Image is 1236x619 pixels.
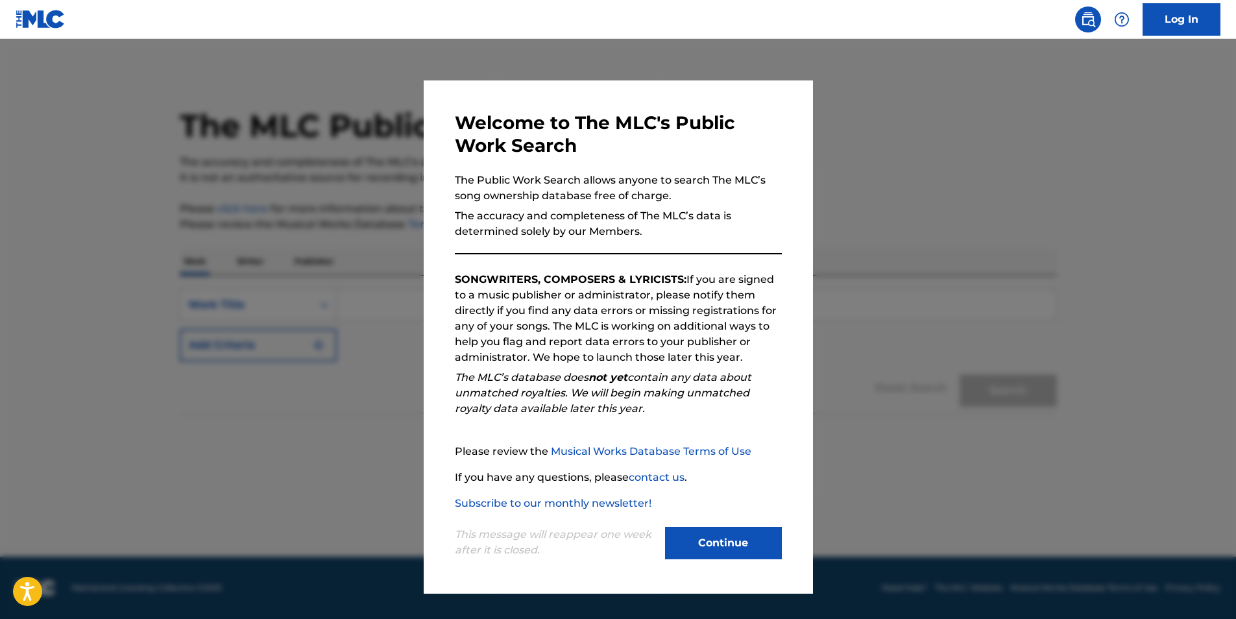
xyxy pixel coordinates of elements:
[1143,3,1220,36] a: Log In
[588,371,627,383] strong: not yet
[455,272,782,365] p: If you are signed to a music publisher or administrator, please notify them directly if you find ...
[455,371,751,415] em: The MLC’s database does contain any data about unmatched royalties. We will begin making unmatche...
[455,173,782,204] p: The Public Work Search allows anyone to search The MLC’s song ownership database free of charge.
[455,497,651,509] a: Subscribe to our monthly newsletter!
[455,208,782,239] p: The accuracy and completeness of The MLC’s data is determined solely by our Members.
[455,273,686,285] strong: SONGWRITERS, COMPOSERS & LYRICISTS:
[455,527,657,558] p: This message will reappear one week after it is closed.
[629,471,685,483] a: contact us
[665,527,782,559] button: Continue
[455,444,782,459] p: Please review the
[16,10,66,29] img: MLC Logo
[1075,6,1101,32] a: Public Search
[455,112,782,157] h3: Welcome to The MLC's Public Work Search
[455,470,782,485] p: If you have any questions, please .
[1114,12,1130,27] img: help
[551,445,751,457] a: Musical Works Database Terms of Use
[1080,12,1096,27] img: search
[1109,6,1135,32] div: Help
